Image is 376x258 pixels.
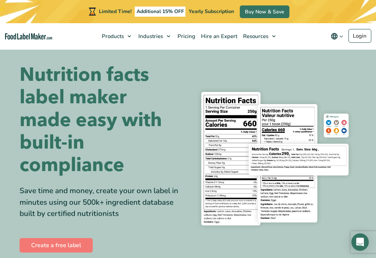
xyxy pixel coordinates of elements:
[135,7,186,17] span: Additional 15% OFF
[197,23,239,49] a: Hire an Expert
[135,23,174,49] a: Industries
[241,33,269,40] span: Resources
[98,23,135,49] a: Products
[136,33,164,40] span: Industries
[20,185,183,219] div: Save time and money, create your own label in minutes using our 500k+ ingredient database built b...
[348,29,371,43] a: Login
[239,23,279,49] a: Resources
[20,238,93,253] a: Create a free label
[174,23,197,49] a: Pricing
[351,233,369,251] div: Open Intercom Messenger
[99,8,131,15] span: Limited Time!
[199,33,238,40] span: Hire an Expert
[240,5,289,18] a: Buy Now & Save
[175,33,196,40] span: Pricing
[20,64,183,176] h1: Nutrition facts label maker made easy with built-in compliance
[189,8,234,15] span: Yearly Subscription
[100,33,125,40] span: Products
